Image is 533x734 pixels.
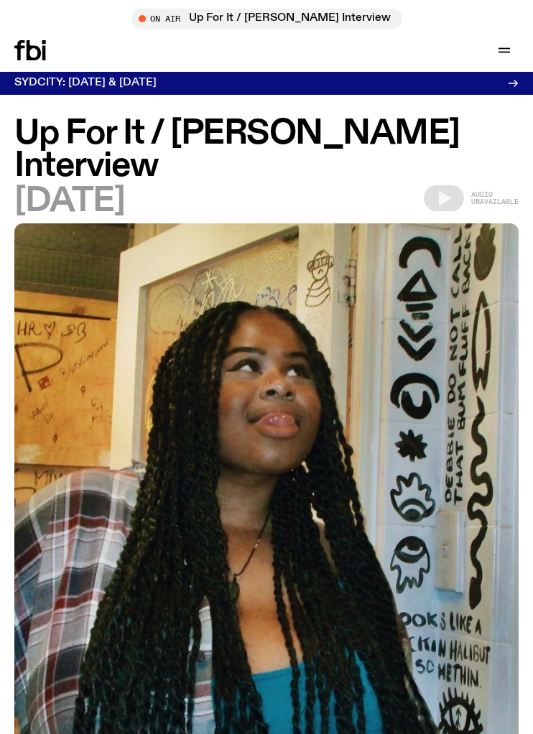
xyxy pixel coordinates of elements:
[471,191,519,205] span: Audio unavailable
[131,9,402,29] button: On AirUp For It / [PERSON_NAME] Interview
[14,185,124,218] span: [DATE]
[14,118,519,182] h1: Up For It / [PERSON_NAME] Interview
[14,78,157,88] h3: SYDCITY: [DATE] & [DATE]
